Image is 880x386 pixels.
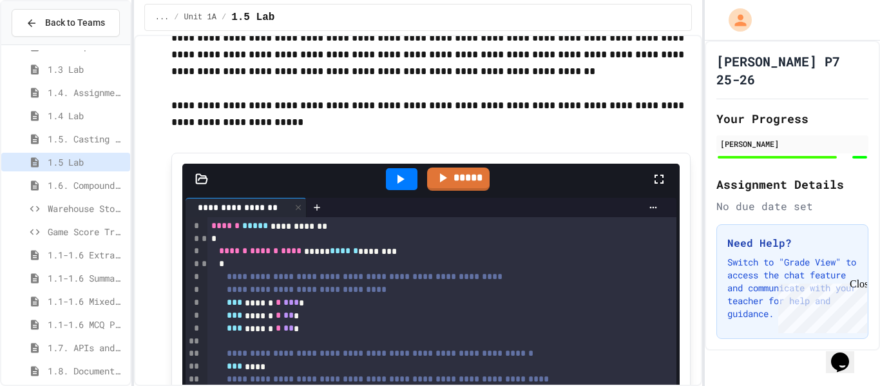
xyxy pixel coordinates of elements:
span: Game Score Tracker [48,225,125,238]
h3: Need Help? [727,235,857,251]
iframe: chat widget [826,334,867,373]
div: Chat with us now!Close [5,5,89,82]
span: 1.6. Compound Assignment Operators [48,179,125,192]
span: 1.8. Documentation with Comments and Preconditions [48,364,125,378]
span: 1.1-1.6 Mixed Up Code Practice [48,294,125,308]
span: 1.4 Lab [48,109,125,122]
span: 1.1-1.6 Extra Coding Practice [48,248,125,262]
span: 1.5 Lab [48,155,125,169]
span: 1.4. Assignment and Input [48,86,125,99]
div: [PERSON_NAME] [720,138,865,150]
h1: [PERSON_NAME] P7 25-26 [716,52,868,88]
iframe: chat widget [773,278,867,333]
h2: Your Progress [716,110,868,128]
span: / [174,12,178,23]
span: 1.1-1.6 Summary [48,271,125,285]
span: 1.7. APIs and Libraries [48,341,125,354]
button: Back to Teams [12,9,120,37]
span: ... [155,12,169,23]
p: Switch to "Grade View" to access the chat feature and communicate with your teacher for help and ... [727,256,857,320]
span: Warehouse Stock Calculator [48,202,125,215]
div: My Account [715,5,755,35]
span: 1.5. Casting and Ranges of Values [48,132,125,146]
span: Back to Teams [45,16,105,30]
div: No due date set [716,198,868,214]
span: / [222,12,226,23]
span: 1.1-1.6 MCQ Practice [48,318,125,331]
span: 1.3 Lab [48,63,125,76]
span: Unit 1A [184,12,216,23]
span: 1.5 Lab [231,10,274,25]
h2: Assignment Details [716,175,868,193]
